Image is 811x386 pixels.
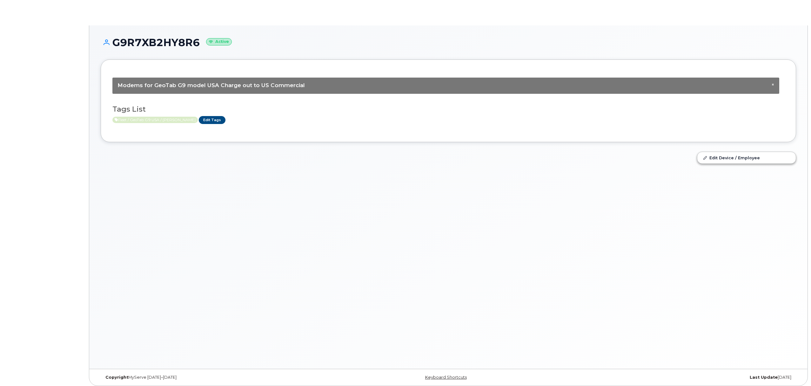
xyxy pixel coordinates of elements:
[101,37,796,48] h1: G9R7XB2HY8R6
[112,105,784,113] h3: Tags List
[105,375,128,380] strong: Copyright
[772,82,774,87] span: ×
[564,375,796,380] div: [DATE]
[425,375,467,380] a: Keyboard Shortcuts
[117,82,305,88] span: Modems for GeoTab G9 model USA Charge out to US Commercial
[697,152,796,163] a: Edit Device / Employee
[101,375,332,380] div: MyServe [DATE]–[DATE]
[199,116,225,124] a: Edit Tags
[206,38,232,45] small: Active
[750,375,778,380] strong: Last Update
[112,117,198,123] span: Active
[772,83,774,87] button: Close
